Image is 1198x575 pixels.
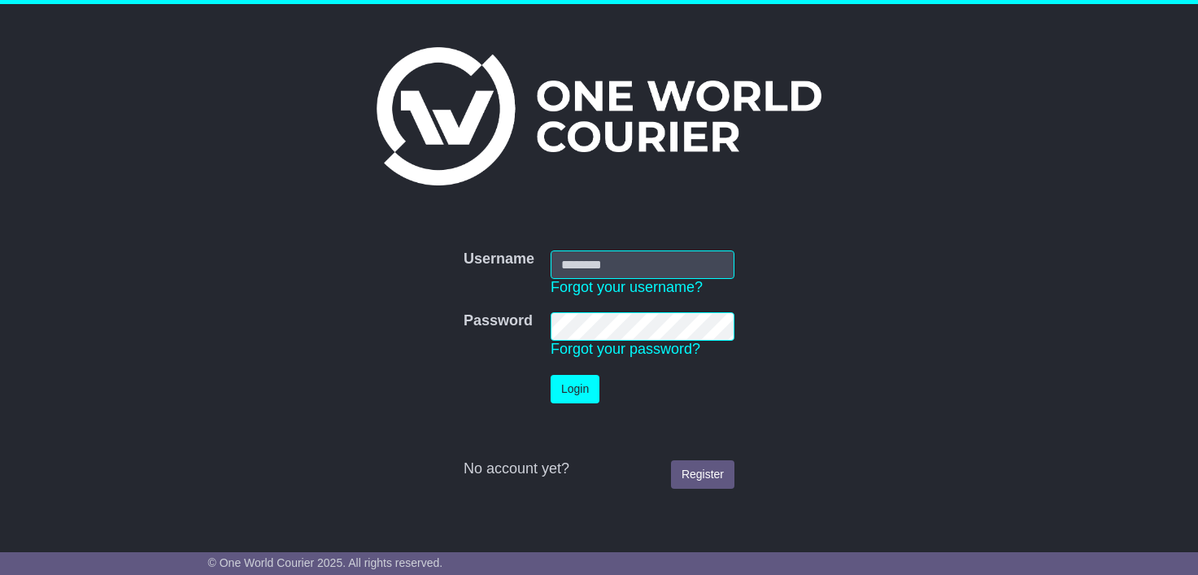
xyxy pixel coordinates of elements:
img: One World [377,47,821,185]
a: Forgot your password? [551,341,700,357]
a: Forgot your username? [551,279,703,295]
label: Password [464,312,533,330]
span: © One World Courier 2025. All rights reserved. [208,556,443,569]
a: Register [671,460,734,489]
label: Username [464,250,534,268]
div: No account yet? [464,460,734,478]
button: Login [551,375,599,403]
